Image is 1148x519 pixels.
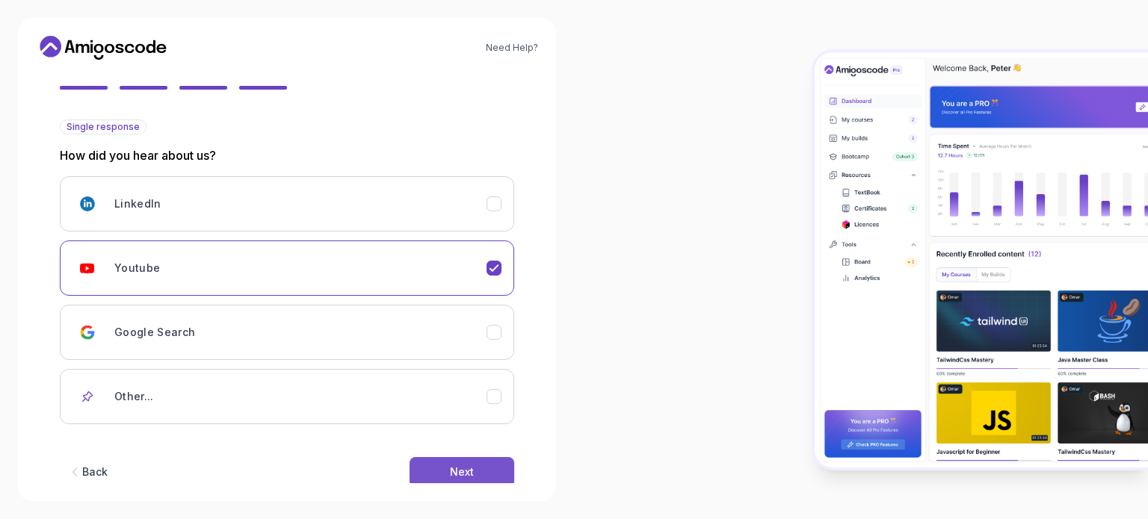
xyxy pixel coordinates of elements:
[114,325,196,340] h3: Google Search
[60,146,514,164] p: How did you hear about us?
[815,52,1148,467] img: Amigoscode Dashboard
[114,389,154,404] h3: Other...
[36,36,170,60] a: Home link
[60,369,514,424] button: Other...
[114,196,161,211] h3: LinkedIn
[82,464,108,479] div: Back
[60,176,514,231] button: LinkedIn
[486,42,538,54] a: Need Help?
[114,261,160,276] h3: Youtube
[60,457,115,487] button: Back
[60,240,514,296] button: Youtube
[450,464,474,479] div: Next
[60,305,514,360] button: Google Search
[410,457,514,487] button: Next
[67,121,140,133] span: Single response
